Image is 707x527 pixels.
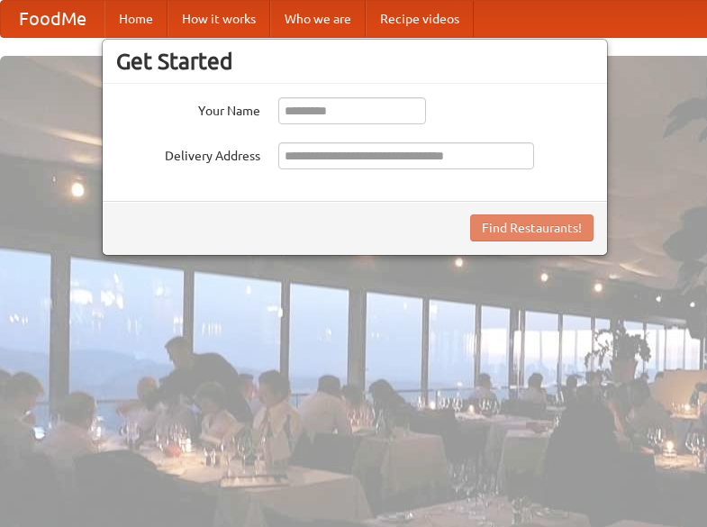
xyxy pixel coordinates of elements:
[366,1,474,37] a: Recipe videos
[116,142,260,165] label: Delivery Address
[104,1,168,37] a: Home
[470,214,594,241] button: Find Restaurants!
[270,1,366,37] a: Who we are
[116,48,594,75] h3: Get Started
[1,1,104,37] a: FoodMe
[116,97,260,120] label: Your Name
[168,1,270,37] a: How it works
